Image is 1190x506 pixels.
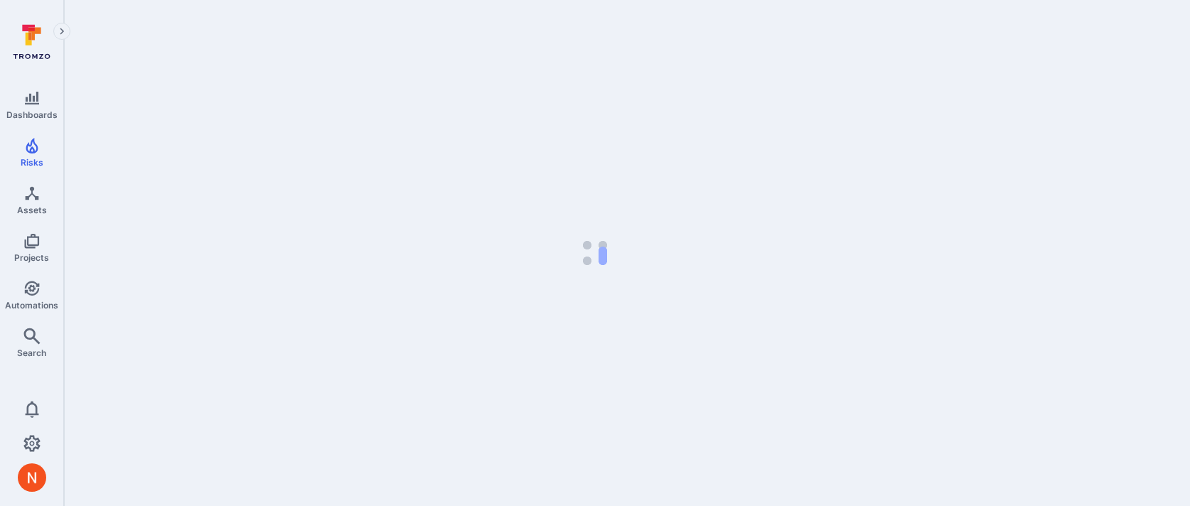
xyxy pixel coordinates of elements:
span: Risks [21,157,43,168]
span: Search [17,348,46,358]
span: Assets [17,205,47,215]
button: Expand navigation menu [53,23,70,40]
img: ACg8ocIprwjrgDQnDsNSk9Ghn5p5-B8DpAKWoJ5Gi9syOE4K59tr4Q=s96-c [18,463,46,492]
span: Projects [14,252,49,263]
i: Expand navigation menu [57,26,67,38]
span: Automations [5,300,58,311]
div: Neeren Patki [18,463,46,492]
span: Dashboards [6,109,58,120]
